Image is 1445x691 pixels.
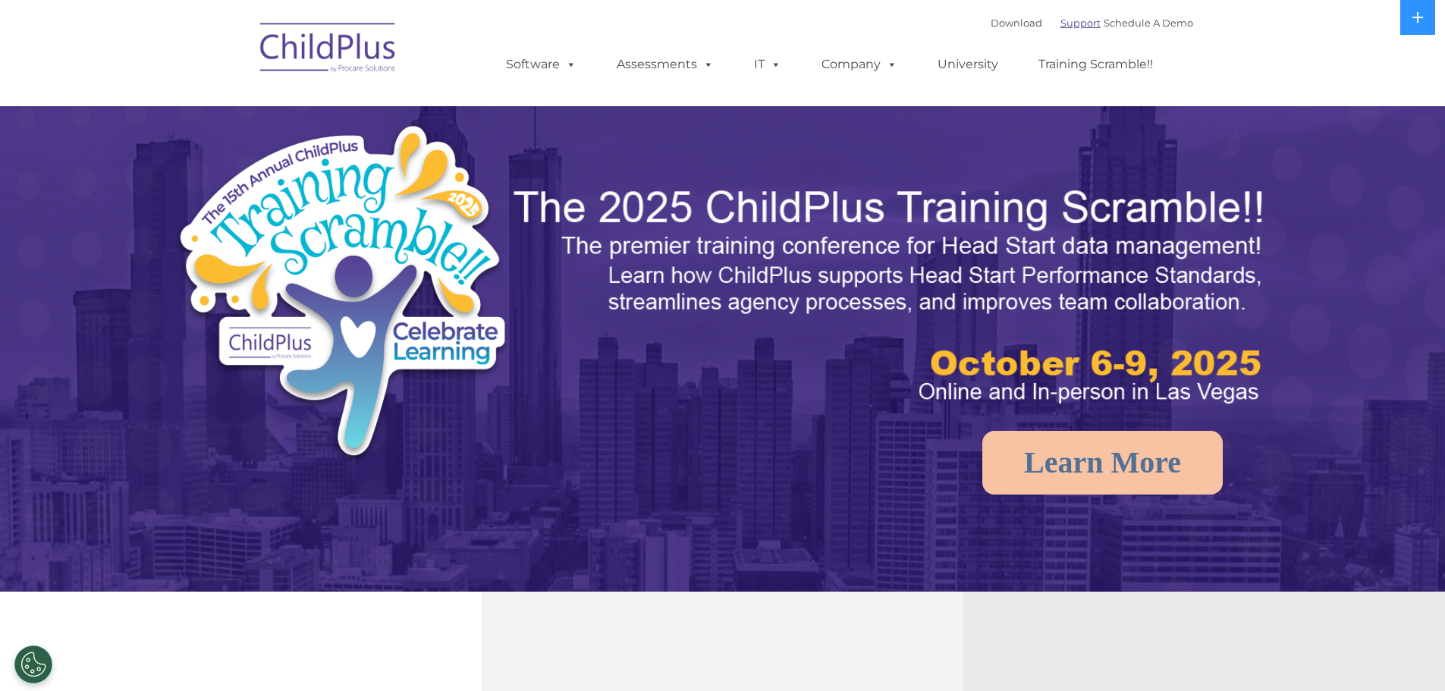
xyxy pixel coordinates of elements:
[14,645,52,683] button: Cookies Settings
[1369,618,1445,691] iframe: Chat Widget
[211,100,257,112] span: Last name
[982,431,1223,495] a: Learn More
[1104,17,1193,29] a: Schedule A Demo
[211,162,275,174] span: Phone number
[991,17,1042,29] a: Download
[1060,17,1101,29] a: Support
[1023,49,1168,80] a: Training Scramble!!
[922,49,1013,80] a: University
[602,49,729,80] a: Assessments
[491,49,592,80] a: Software
[806,49,913,80] a: Company
[739,49,796,80] a: IT
[991,17,1193,29] font: |
[253,12,404,88] img: ChildPlus by Procare Solutions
